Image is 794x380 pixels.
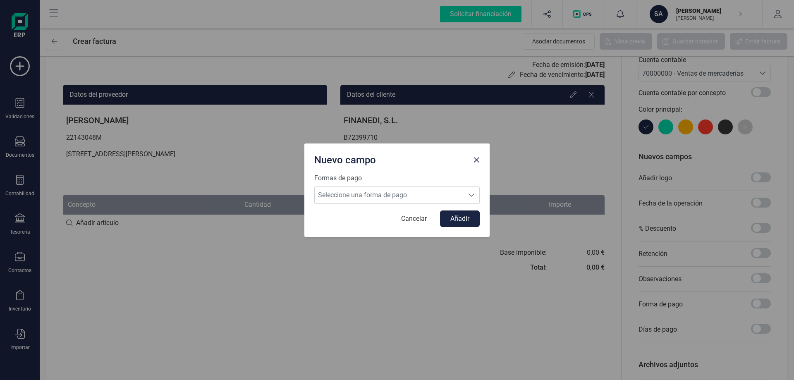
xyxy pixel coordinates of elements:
[440,210,480,227] button: Añadir
[314,173,480,183] label: Formas de pago
[470,153,483,167] button: Close
[393,210,435,227] button: Cancelar
[311,150,470,167] div: Nuevo campo
[315,187,464,203] span: Seleccione una forma de pago
[464,187,479,203] div: Seleccione una forma de pago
